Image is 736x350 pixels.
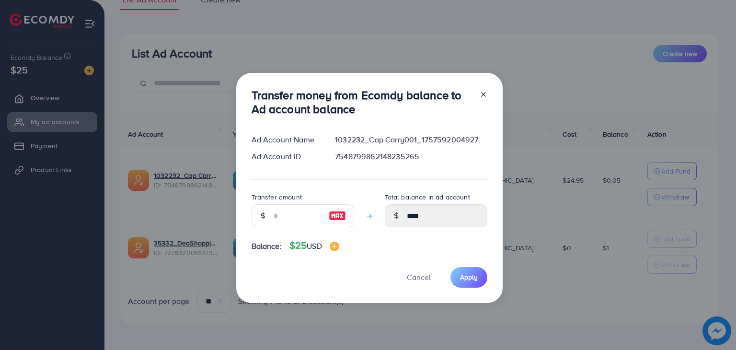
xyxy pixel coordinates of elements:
div: Ad Account ID [244,151,328,162]
h3: Transfer money from Ecomdy balance to Ad account balance [252,88,472,116]
span: Apply [460,272,478,282]
span: USD [307,241,322,251]
label: Total balance in ad account [385,192,470,202]
button: Cancel [395,267,443,288]
div: Ad Account Name [244,134,328,145]
button: Apply [450,267,487,288]
span: Cancel [407,272,431,282]
div: 1032232_Cap Carry001_1757592004927 [327,134,494,145]
img: image [329,210,346,222]
label: Transfer amount [252,192,302,202]
span: Balance: [252,241,282,252]
h4: $25 [289,240,339,252]
div: 7548799862148235265 [327,151,494,162]
img: image [330,242,339,251]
